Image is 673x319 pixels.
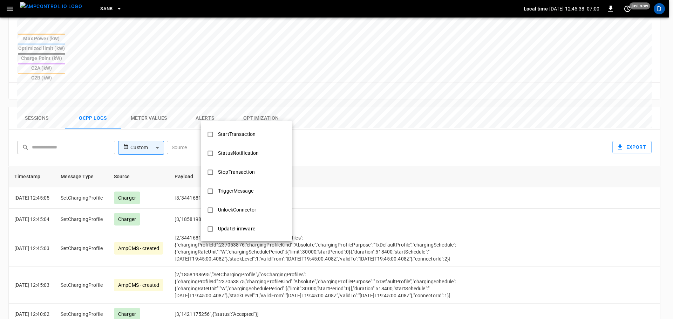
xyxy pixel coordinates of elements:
div: UnlockConnector [214,203,260,216]
div: UpdateFirmware [214,222,259,235]
div: StatusNotification [214,147,263,160]
div: StartTransaction [214,128,260,141]
div: StopTransaction [214,166,259,179]
div: TriggerMessage [214,185,258,197]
